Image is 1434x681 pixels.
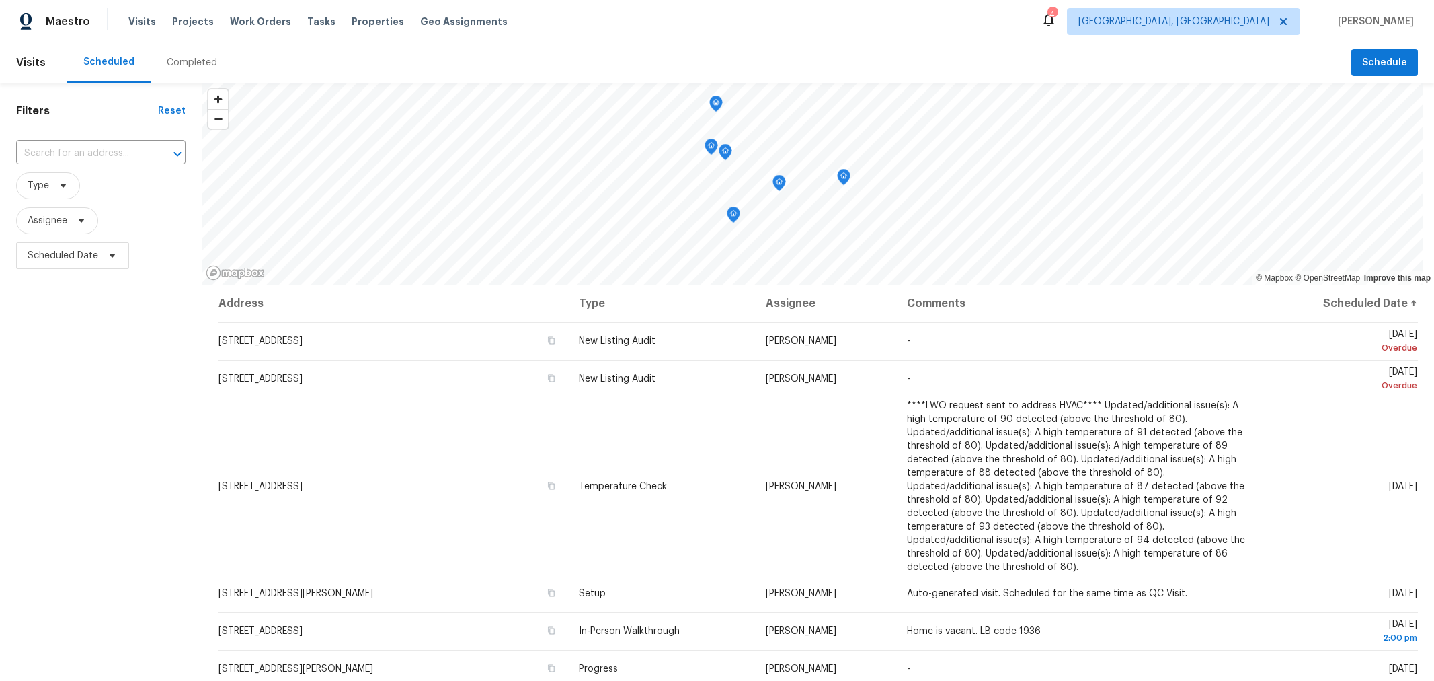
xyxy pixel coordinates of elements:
[545,372,557,384] button: Copy Address
[16,143,148,164] input: Search for an address...
[1362,55,1407,71] span: Schedule
[16,104,158,118] h1: Filters
[208,89,228,109] button: Zoom in
[218,626,303,636] span: [STREET_ADDRESS]
[579,664,618,674] span: Progress
[755,285,896,322] th: Assignee
[1267,367,1417,392] span: [DATE]
[230,15,291,28] span: Work Orders
[766,664,836,674] span: [PERSON_NAME]
[16,48,46,77] span: Visits
[907,374,910,384] span: -
[896,285,1257,322] th: Comments
[1389,589,1417,598] span: [DATE]
[579,482,667,491] span: Temperature Check
[208,110,228,129] span: Zoom out
[705,139,718,159] div: Map marker
[218,285,568,322] th: Address
[907,589,1187,598] span: Auto-generated visit. Scheduled for the same time as QC Visit.
[1332,15,1414,28] span: [PERSON_NAME]
[907,401,1245,572] span: ****LWO request sent to address HVAC**** Updated/additional issue(s): A high temperature of 90 de...
[218,664,373,674] span: [STREET_ADDRESS][PERSON_NAME]
[579,626,680,636] span: In-Person Walkthrough
[766,374,836,384] span: [PERSON_NAME]
[1389,664,1417,674] span: [DATE]
[172,15,214,28] span: Projects
[1389,482,1417,491] span: [DATE]
[1078,15,1269,28] span: [GEOGRAPHIC_DATA], [GEOGRAPHIC_DATA]
[206,265,265,281] a: Mapbox homepage
[1267,341,1417,355] div: Overdue
[1295,273,1360,283] a: OpenStreetMap
[568,285,756,322] th: Type
[579,589,606,598] span: Setup
[1351,49,1418,77] button: Schedule
[837,169,850,190] div: Map marker
[420,15,508,28] span: Geo Assignments
[1364,273,1431,283] a: Improve this map
[168,145,187,164] button: Open
[545,587,557,599] button: Copy Address
[709,96,723,116] div: Map marker
[579,336,655,346] span: New Listing Audit
[28,179,49,192] span: Type
[766,482,836,491] span: [PERSON_NAME]
[218,336,303,346] span: [STREET_ADDRESS]
[1267,379,1417,392] div: Overdue
[719,144,732,165] div: Map marker
[208,109,228,129] button: Zoom out
[1257,285,1418,322] th: Scheduled Date ↑
[83,55,134,69] div: Scheduled
[907,664,910,674] span: -
[545,480,557,492] button: Copy Address
[28,214,67,227] span: Assignee
[218,589,373,598] span: [STREET_ADDRESS][PERSON_NAME]
[766,626,836,636] span: [PERSON_NAME]
[1267,620,1417,645] span: [DATE]
[202,83,1423,285] canvas: Map
[727,207,740,227] div: Map marker
[307,17,335,26] span: Tasks
[218,374,303,384] span: [STREET_ADDRESS]
[1256,273,1293,283] a: Mapbox
[545,662,557,674] button: Copy Address
[907,626,1041,636] span: Home is vacant. LB code 1936
[28,249,98,262] span: Scheduled Date
[1267,631,1417,645] div: 2:00 pm
[772,175,786,196] div: Map marker
[766,589,836,598] span: [PERSON_NAME]
[1047,8,1057,22] div: 4
[128,15,156,28] span: Visits
[545,624,557,637] button: Copy Address
[158,104,186,118] div: Reset
[1267,330,1417,355] span: [DATE]
[218,482,303,491] span: [STREET_ADDRESS]
[352,15,404,28] span: Properties
[46,15,90,28] span: Maestro
[545,334,557,347] button: Copy Address
[907,336,910,346] span: -
[579,374,655,384] span: New Listing Audit
[167,56,217,69] div: Completed
[766,336,836,346] span: [PERSON_NAME]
